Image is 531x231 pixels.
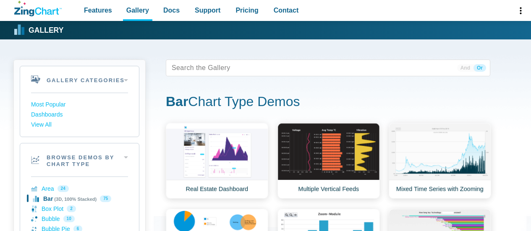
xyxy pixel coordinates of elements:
[166,93,490,112] h1: Chart Type Demos
[20,143,139,177] h2: Browse Demos By Chart Type
[163,5,180,16] span: Docs
[274,5,299,16] span: Contact
[166,123,268,199] a: Real Estate Dashboard
[31,110,128,120] a: Dashboards
[277,123,380,199] a: Multiple Vertical Feeds
[126,5,149,16] span: Gallery
[473,64,486,72] span: Or
[31,100,128,110] a: Most Popular
[235,5,258,16] span: Pricing
[166,94,188,109] strong: Bar
[14,24,63,36] a: Gallery
[31,120,128,130] a: View All
[457,64,473,72] span: And
[29,27,63,34] strong: Gallery
[195,5,220,16] span: Support
[20,66,139,93] h2: Gallery Categories
[14,1,62,16] a: ZingChart Logo. Click to return to the homepage
[84,5,112,16] span: Features
[389,123,491,199] a: Mixed Time Series with Zooming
